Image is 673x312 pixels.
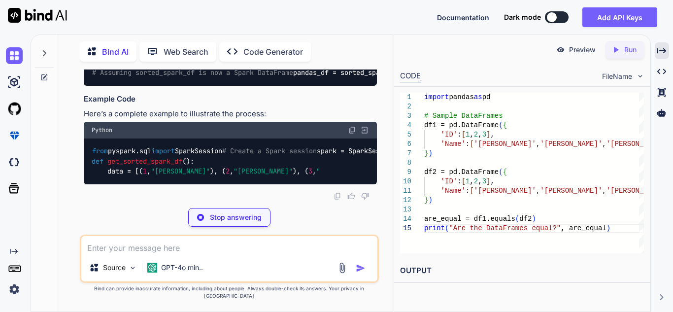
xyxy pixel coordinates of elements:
span: 2 [474,131,478,139]
img: Open in Browser [360,126,369,135]
span: are_equal = df1.equals [424,215,515,223]
span: 'ID' [441,131,458,139]
img: Pick Models [129,264,137,272]
span: ( [499,121,503,129]
span: Dark mode [504,12,541,22]
span: pd [482,93,491,101]
img: chat [6,47,23,64]
span: '[PERSON_NAME]' [606,187,669,195]
span: '[PERSON_NAME]' [606,140,669,148]
span: [ [462,177,466,185]
span: '[PERSON_NAME]' [474,187,536,195]
div: CODE [400,70,421,82]
p: Bind AI [102,46,129,58]
img: icon [356,263,366,273]
span: # Assuming sorted_spark_df is now a Spark DataFrame [92,68,293,77]
span: ] [486,177,490,185]
span: import [151,147,175,156]
span: '[PERSON_NAME]' [474,140,536,148]
img: Bind AI [8,8,67,23]
span: , [536,140,540,148]
span: } [424,196,428,204]
span: , [536,187,540,195]
div: 9 [400,168,411,177]
h2: OUTPUT [394,259,650,282]
div: 6 [400,139,411,149]
span: "[PERSON_NAME]" [151,167,210,175]
div: 3 [400,111,411,121]
span: as [474,93,482,101]
img: GPT-4o mini [147,263,157,273]
span: ( [445,224,449,232]
img: premium [6,127,23,144]
div: 4 [400,121,411,130]
p: Run [624,45,637,55]
img: like [347,192,355,200]
span: 'Name' [441,140,466,148]
p: Bind can provide inaccurate information, including about people. Always double-check its answers.... [80,285,379,300]
span: : [466,140,470,148]
span: Python [92,126,112,134]
span: 'Name' [441,187,466,195]
img: githubLight [6,101,23,117]
img: ai-studio [6,74,23,91]
span: [ [470,140,473,148]
span: pandas [449,93,473,101]
div: 15 [400,224,411,233]
span: import [424,93,449,101]
img: settings [6,281,23,298]
button: Documentation [437,12,489,23]
span: [ [470,187,473,195]
span: ( [515,215,519,223]
p: Preview [569,45,596,55]
span: ) [606,224,610,232]
img: darkCloudIdeIcon [6,154,23,171]
span: , [490,177,494,185]
img: attachment [336,262,348,274]
span: , [470,177,473,185]
p: GPT-4o min.. [161,263,203,273]
div: 11 [400,186,411,196]
span: : [457,177,461,185]
span: 1 [466,177,470,185]
span: # Sample DataFrames [424,112,503,120]
span: , [490,131,494,139]
span: df1 = pd.DataFrame [424,121,499,129]
span: { [503,121,507,129]
span: , [478,131,482,139]
span: " [316,167,320,175]
span: ) [532,215,536,223]
span: 2 [474,177,478,185]
span: print [424,224,445,232]
p: Source [103,263,126,273]
span: "Are the DataFrames equal?" [449,224,561,232]
span: } [424,149,428,157]
span: 3 [482,131,486,139]
span: 'ID' [441,177,458,185]
img: preview [556,45,565,54]
span: # Create a Spark session [222,147,317,156]
span: get_sorted_spark_df [107,157,182,166]
span: 3 [308,167,312,175]
span: 1 [143,167,147,175]
span: , are_equal [561,224,606,232]
span: '[PERSON_NAME]' [540,187,602,195]
span: ) [428,149,432,157]
div: 13 [400,205,411,214]
div: 12 [400,196,411,205]
span: 2 [226,167,230,175]
img: dislike [361,192,369,200]
div: 14 [400,214,411,224]
button: Add API Keys [582,7,657,27]
span: , [470,131,473,139]
span: "[PERSON_NAME]" [234,167,293,175]
span: '[PERSON_NAME]' [540,140,602,148]
div: 7 [400,149,411,158]
p: Code Generator [243,46,303,58]
p: Web Search [164,46,208,58]
span: : [466,187,470,195]
span: ) [428,196,432,204]
span: [ [462,131,466,139]
div: 1 [400,93,411,102]
img: copy [334,192,341,200]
